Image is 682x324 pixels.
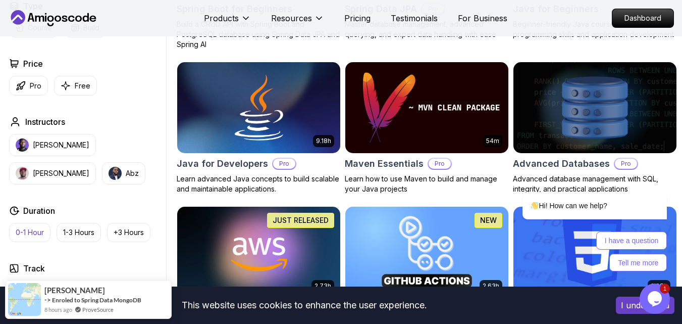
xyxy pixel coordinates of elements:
[54,76,97,96] button: Free
[612,9,673,27] p: Dashboard
[9,162,96,184] button: instructor img[PERSON_NAME]
[82,305,114,314] a: ProveSource
[480,215,497,225] p: NEW
[9,134,96,156] button: instructor img[PERSON_NAME]
[513,62,677,195] a: Advanced Databases cardAdvanced DatabasesProAdvanced database management with SQL, integrity, and...
[9,76,48,96] button: Pro
[314,282,331,290] p: 2.73h
[44,286,105,295] span: [PERSON_NAME]
[316,137,331,145] p: 9.18h
[44,305,72,314] span: 8 hours ago
[107,223,150,242] button: +3 Hours
[8,283,41,316] img: provesource social proof notification image
[486,137,499,145] p: 54m
[57,223,101,242] button: 1-3 Hours
[33,140,89,150] p: [PERSON_NAME]
[16,138,29,152] img: instructor img
[177,207,340,298] img: AWS for Developers card
[16,227,44,238] p: 0-1 Hour
[25,116,65,128] h2: Instructors
[109,167,122,180] img: instructor img
[44,296,51,304] span: ->
[23,58,43,70] h2: Price
[271,12,312,24] p: Resources
[513,62,676,154] img: Advanced Databases card
[483,282,499,290] p: 2.63h
[126,168,139,178] p: Abz
[429,159,451,169] p: Pro
[204,12,239,24] p: Products
[640,284,672,314] iframe: chat widget
[204,12,251,32] button: Products
[345,62,509,195] a: Maven Essentials card54mMaven EssentialsProLearn how to use Maven to build and manage your Java p...
[16,167,29,180] img: instructor img
[273,159,295,169] p: Pro
[33,168,89,178] p: [PERSON_NAME]
[345,174,509,194] p: Learn how to use Maven to build and manage your Java projects
[391,12,438,24] a: Testimonials
[177,174,341,194] p: Learn advanced Java concepts to build scalable and maintainable applications.
[458,12,507,24] a: For Business
[8,294,601,316] div: This website uses cookies to enhance the user experience.
[177,62,341,195] a: Java for Developers card9.18hJava for DevelopersProLearn advanced Java concepts to build scalable...
[23,205,55,217] h2: Duration
[9,223,50,242] button: 0-1 Hour
[63,227,94,238] p: 1-3 Hours
[30,81,41,91] p: Pro
[345,62,508,154] img: Maven Essentials card
[52,296,141,304] a: Enroled to Spring Data MongoDB
[271,12,324,32] button: Resources
[273,215,329,225] p: JUST RELEASED
[616,297,674,314] button: Accept cookies
[344,12,371,24] a: Pricing
[177,62,340,154] img: Java for Developers card
[177,157,268,171] h2: Java for Developers
[490,112,672,279] iframe: chat widget
[345,207,508,298] img: CI/CD with GitHub Actions card
[345,157,424,171] h2: Maven Essentials
[102,162,145,184] button: instructor imgAbz
[75,81,90,91] p: Free
[114,227,144,238] p: +3 Hours
[612,9,674,28] a: Dashboard
[23,262,45,274] h2: Track
[651,282,667,290] p: 2.08h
